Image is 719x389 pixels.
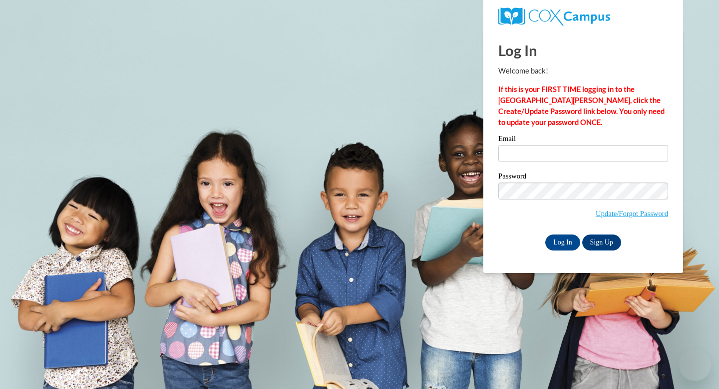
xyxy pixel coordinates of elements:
[498,7,610,25] img: COX Campus
[498,172,668,182] label: Password
[596,209,668,217] a: Update/Forgot Password
[498,135,668,145] label: Email
[498,65,668,76] p: Welcome back!
[582,234,621,250] a: Sign Up
[545,234,580,250] input: Log In
[679,349,711,381] iframe: Button to launch messaging window
[498,85,665,126] strong: If this is your FIRST TIME logging in to the [GEOGRAPHIC_DATA][PERSON_NAME], click the Create/Upd...
[498,7,668,25] a: COX Campus
[498,40,668,60] h1: Log In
